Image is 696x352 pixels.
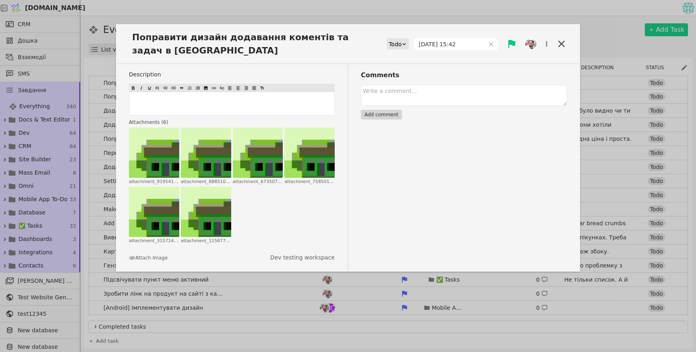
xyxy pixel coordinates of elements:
[270,253,335,262] a: Dev testing workspace
[129,119,335,126] h4: Attachments ( 6 )
[488,41,494,47] button: Clear
[129,31,387,57] span: Поправити дизайн додавання коментів та задач в [GEOGRAPHIC_DATA]
[361,110,402,119] button: Add comment
[525,38,536,49] img: Хр
[361,70,567,80] h3: Comments
[129,254,168,261] button: Attach Image
[488,41,494,47] svg: close
[129,70,335,79] label: Description
[389,39,402,50] div: Todo
[414,39,485,50] input: dd.MM.yyyy HH:mm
